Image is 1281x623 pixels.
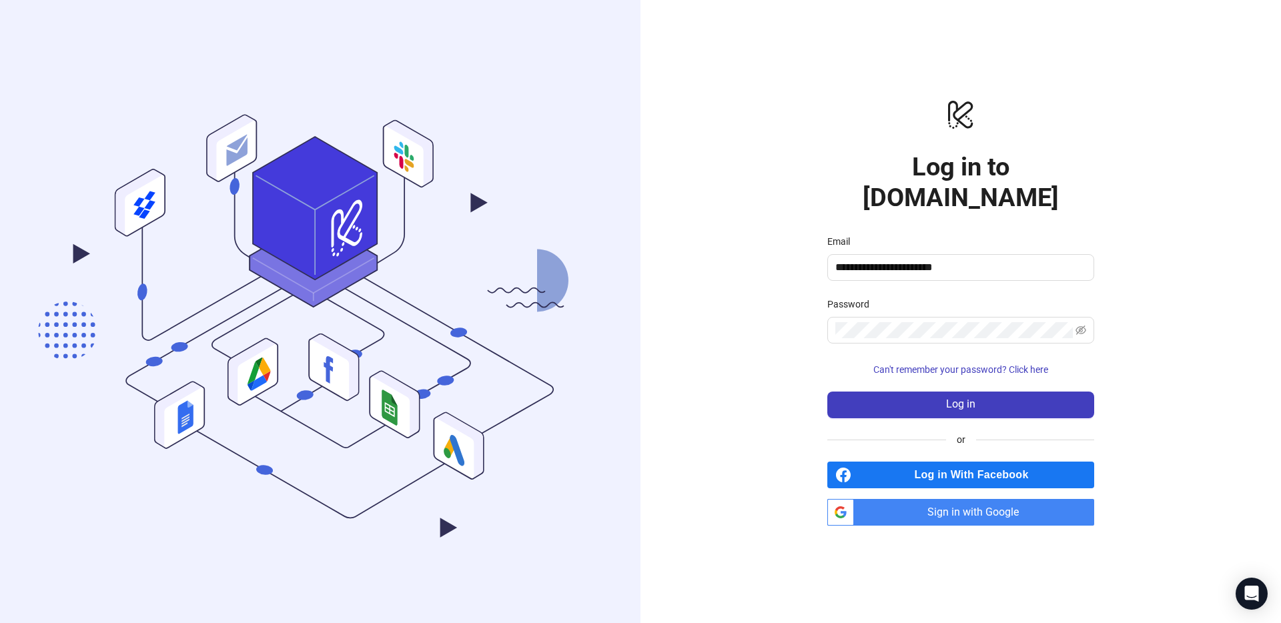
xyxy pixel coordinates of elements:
span: Log in With Facebook [857,462,1094,488]
input: Email [835,259,1084,275]
button: Log in [827,392,1094,418]
span: Sign in with Google [859,499,1094,526]
label: Password [827,297,878,311]
input: Password [835,322,1073,338]
button: Can't remember your password? Click here [827,360,1094,381]
label: Email [827,234,859,249]
div: Open Intercom Messenger [1236,578,1268,610]
a: Can't remember your password? Click here [827,364,1094,375]
span: Can't remember your password? Click here [873,364,1048,375]
span: Log in [946,398,975,410]
span: eye-invisible [1076,325,1086,336]
a: Log in With Facebook [827,462,1094,488]
h1: Log in to [DOMAIN_NAME] [827,151,1094,213]
a: Sign in with Google [827,499,1094,526]
span: or [946,432,976,447]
